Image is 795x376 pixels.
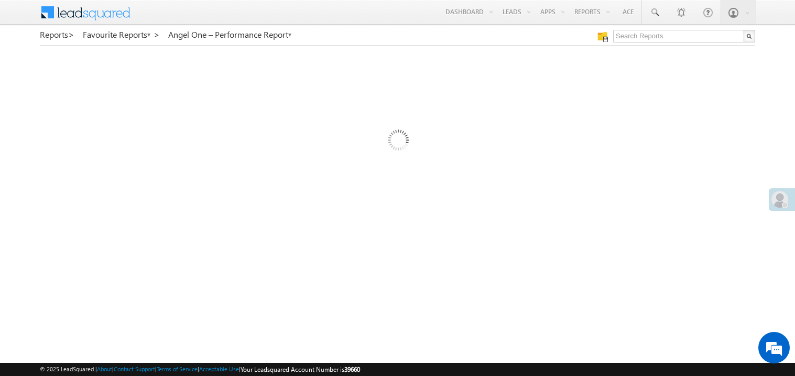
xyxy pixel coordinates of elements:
[613,30,755,42] input: Search Reports
[199,366,239,372] a: Acceptable Use
[83,30,160,39] a: Favourite Reports >
[157,366,198,372] a: Terms of Service
[343,88,452,196] img: Loading...
[154,28,160,40] span: >
[344,366,360,373] span: 39660
[168,30,292,39] a: Angel One – Performance Report
[68,28,74,40] span: >
[241,366,360,373] span: Your Leadsquared Account Number is
[597,31,608,42] img: Manage all your saved reports!
[114,366,155,372] a: Contact Support
[40,364,360,374] span: © 2025 LeadSquared | | | | |
[97,366,112,372] a: About
[40,30,74,39] a: Reports>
